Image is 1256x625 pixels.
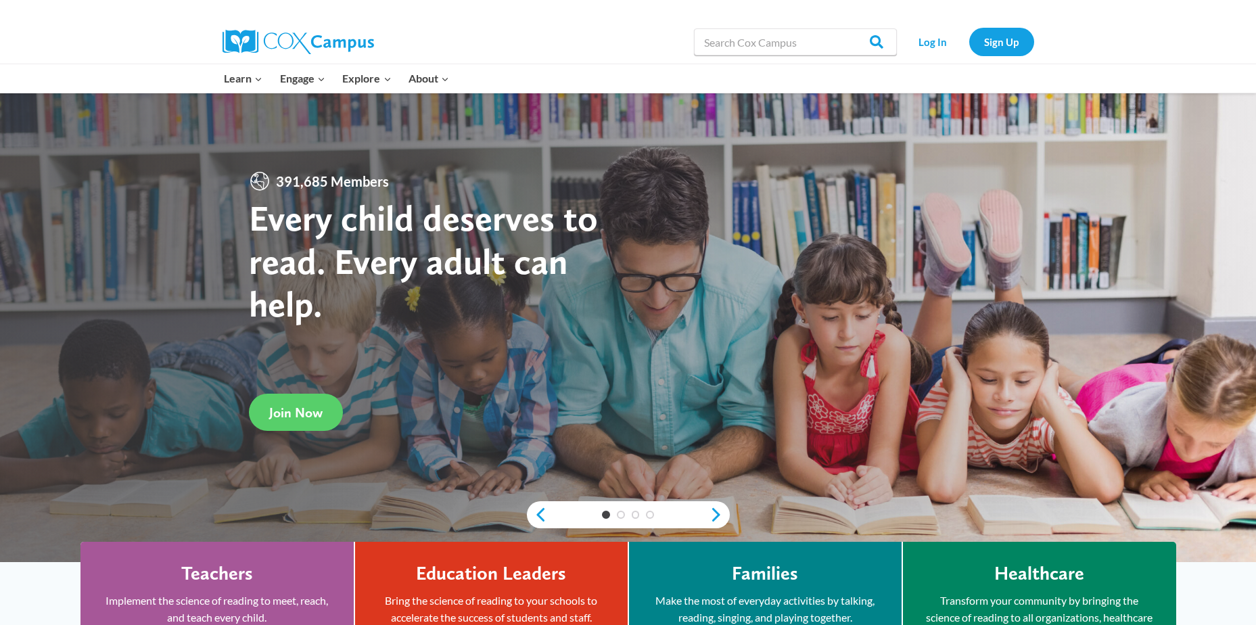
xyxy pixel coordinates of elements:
[904,28,962,55] a: Log In
[249,196,598,325] strong: Every child deserves to read. Every adult can help.
[216,64,458,93] nav: Primary Navigation
[181,562,253,585] h4: Teachers
[280,70,325,87] span: Engage
[602,511,610,519] a: 1
[223,30,374,54] img: Cox Campus
[969,28,1034,55] a: Sign Up
[342,70,391,87] span: Explore
[710,507,730,523] a: next
[904,28,1034,55] nav: Secondary Navigation
[732,562,798,585] h4: Families
[694,28,897,55] input: Search Cox Campus
[409,70,449,87] span: About
[269,404,323,421] span: Join Now
[994,562,1084,585] h4: Healthcare
[527,501,730,528] div: content slider buttons
[224,70,262,87] span: Learn
[416,562,566,585] h4: Education Leaders
[632,511,640,519] a: 3
[646,511,654,519] a: 4
[617,511,625,519] a: 2
[249,394,343,431] a: Join Now
[527,507,547,523] a: previous
[271,170,394,192] span: 391,685 Members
